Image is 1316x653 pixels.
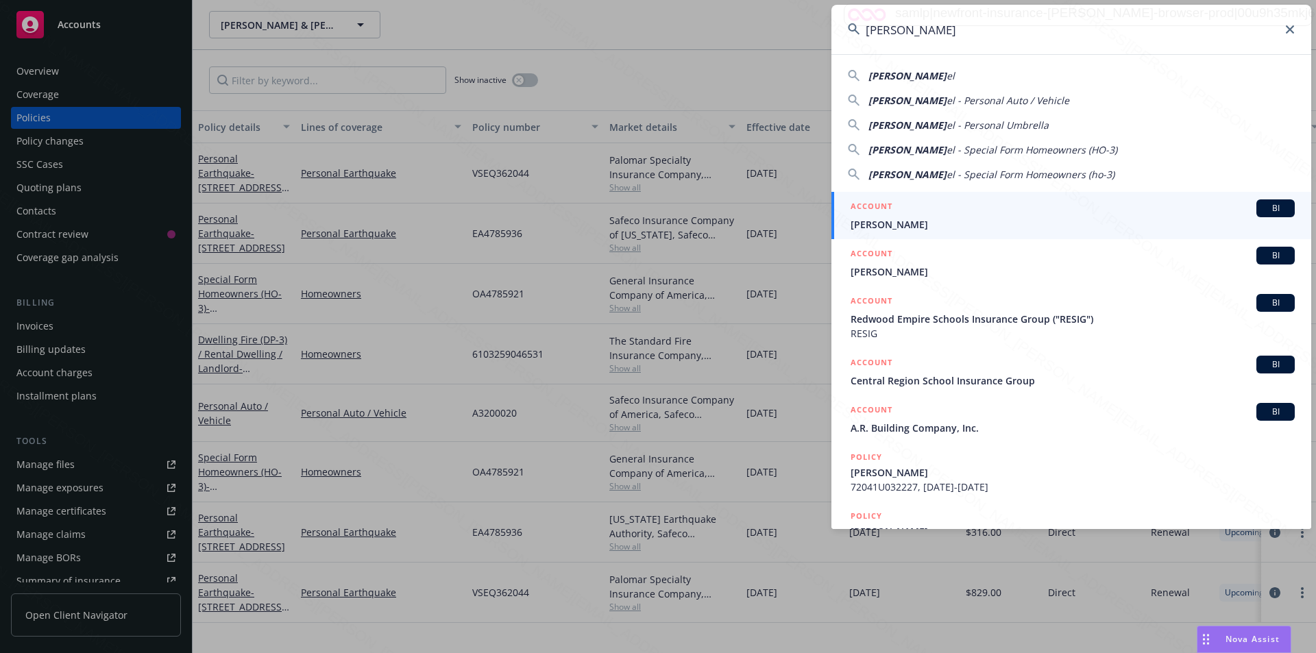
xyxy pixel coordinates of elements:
[851,217,1295,232] span: [PERSON_NAME]
[947,69,955,82] span: el
[831,286,1311,348] a: ACCOUNTBIRedwood Empire Schools Insurance Group ("RESIG")RESIG
[851,421,1295,435] span: A.R. Building Company, Inc.
[1262,406,1289,418] span: BI
[831,192,1311,239] a: ACCOUNTBI[PERSON_NAME]
[851,294,892,310] h5: ACCOUNT
[947,143,1117,156] span: el - Special Form Homeowners (HO-3)
[1197,626,1215,652] div: Drag to move
[851,450,882,464] h5: POLICY
[868,143,947,156] span: [PERSON_NAME]
[831,5,1311,54] input: Search...
[1262,297,1289,309] span: BI
[851,524,1295,539] span: [PERSON_NAME]
[851,326,1295,341] span: RESIG
[831,443,1311,502] a: POLICY[PERSON_NAME]72041U032227, [DATE]-[DATE]
[851,373,1295,388] span: Central Region School Insurance Group
[868,119,947,132] span: [PERSON_NAME]
[868,69,947,82] span: [PERSON_NAME]
[851,199,892,216] h5: ACCOUNT
[851,403,892,419] h5: ACCOUNT
[831,502,1311,560] a: POLICY[PERSON_NAME]
[868,168,947,181] span: [PERSON_NAME]
[851,264,1295,279] span: [PERSON_NAME]
[851,480,1295,494] span: 72041U032227, [DATE]-[DATE]
[947,94,1069,107] span: el - Personal Auto / Vehicle
[851,312,1295,326] span: Redwood Empire Schools Insurance Group ("RESIG")
[851,247,892,263] h5: ACCOUNT
[1197,626,1291,653] button: Nova Assist
[831,239,1311,286] a: ACCOUNTBI[PERSON_NAME]
[947,168,1114,181] span: el - Special Form Homeowners (ho-3)
[851,465,1295,480] span: [PERSON_NAME]
[831,348,1311,395] a: ACCOUNTBICentral Region School Insurance Group
[1262,358,1289,371] span: BI
[868,94,947,107] span: [PERSON_NAME]
[1262,249,1289,262] span: BI
[831,395,1311,443] a: ACCOUNTBIA.R. Building Company, Inc.
[851,509,882,523] h5: POLICY
[947,119,1049,132] span: el - Personal Umbrella
[1262,202,1289,214] span: BI
[1226,633,1280,645] span: Nova Assist
[851,356,892,372] h5: ACCOUNT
